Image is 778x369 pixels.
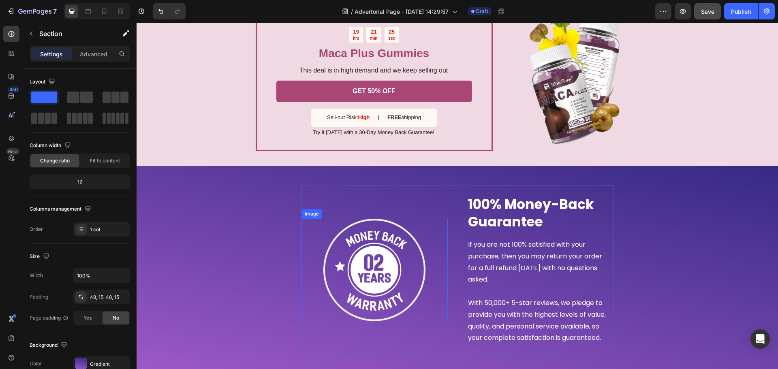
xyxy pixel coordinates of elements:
div: Undo/Redo [153,3,186,19]
strong: FREE [251,92,265,98]
div: Padding [30,293,48,301]
span: Draft [476,8,488,15]
button: Publish [724,3,758,19]
p: Advanced [80,50,107,58]
div: Order [30,226,43,233]
strong: High [222,92,233,98]
span: / [351,7,353,16]
div: Size [30,251,51,262]
div: Open Intercom Messenger [750,329,770,349]
p: This deal is in high demand and we keep selling out [140,44,335,52]
div: 450 [8,86,19,93]
h2: Maca Plus Gummies [140,23,336,38]
div: Layout [30,77,57,87]
p: 7 [53,6,57,16]
button: Save [694,3,721,19]
div: Beta [6,148,19,155]
div: Image [167,188,184,195]
p: Settings [40,50,63,58]
span: Fit to content [90,157,120,164]
span: Save [701,8,714,15]
div: Columns management [30,204,93,215]
div: 1 col [90,226,128,233]
span: No [113,314,119,322]
p: Section [39,29,106,38]
a: GET 50% OFF [140,58,336,79]
span: Yes [83,314,92,322]
p: Try it [DATE] with a 30-Day Money Back Guarantee! [140,107,335,113]
div: Column width [30,140,73,151]
div: 12 [31,176,128,188]
div: Color [30,360,42,367]
p: 100% Money-Back Guarantee [331,173,476,208]
div: Gradient [90,360,128,368]
p: | [241,92,242,98]
span: Advertorial Page - [DATE] 14:29:57 [355,7,449,16]
img: Alt Image [187,196,289,299]
p: shipping [251,92,284,98]
div: Page padding [30,314,69,322]
div: Publish [731,7,751,16]
p: If you are not 100% satisfied with your purchase, then you may return your order for a full refun... [331,216,476,263]
button: 7 [3,3,60,19]
input: Auto [74,268,130,283]
span: Change ratio [40,157,70,164]
div: Width [30,272,43,279]
iframe: Design area [137,23,778,369]
p: GET 50% OFF [216,64,259,73]
div: Background [30,340,69,351]
p: Sell-out Risk: [190,92,233,98]
p: With 50,000+ 5-star reviews, we pledge to provide you with the highest levels of value, quality, ... [331,275,476,321]
div: 48, 15, 48, 15 [90,294,128,301]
